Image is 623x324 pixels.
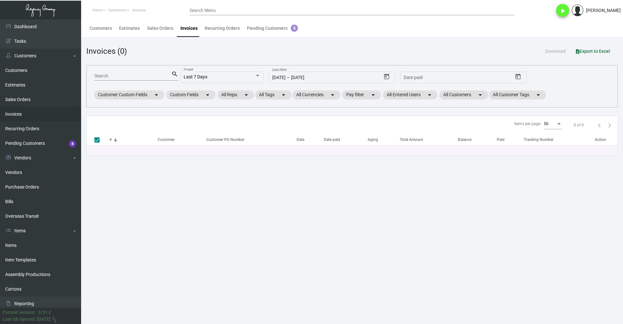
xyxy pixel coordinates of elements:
[3,309,36,316] div: Current version:
[329,91,336,99] mat-icon: arrow_drop_down
[576,49,610,54] span: Export to Excel
[513,72,523,82] button: Open calendar
[291,75,345,80] input: End date
[108,8,126,12] span: Customers
[166,90,215,99] mat-chip: Custom Fields
[400,137,458,143] div: Total Amount
[297,137,304,143] div: Date
[400,137,423,143] div: Total Amount
[404,75,424,80] input: Start date
[180,25,198,32] div: Invoices
[90,25,112,32] div: Customers
[184,74,207,79] span: Last 7 Days
[545,49,566,54] span: Download
[158,137,175,143] div: Customer
[556,4,569,17] button: play_arrow
[324,137,340,143] div: Date paid
[158,137,203,143] div: Customer
[540,45,571,57] button: Download
[439,90,488,99] mat-chip: All Customers
[242,91,250,99] mat-icon: arrow_drop_down
[382,72,392,82] button: Open calendar
[594,120,605,130] button: Previous page
[3,316,51,323] div: Last Qb Synced: [DATE]
[368,137,378,143] div: Aging
[524,137,595,143] div: Tracking Number
[586,7,621,14] div: [PERSON_NAME]
[109,137,158,143] div: #
[458,137,496,143] div: Balance
[147,25,173,32] div: Sales Orders
[247,25,298,32] div: Pending Customers
[559,7,567,15] i: play_arrow
[476,91,484,99] mat-icon: arrow_drop_down
[153,91,160,99] mat-icon: arrow_drop_down
[605,120,615,130] button: Next page
[497,137,524,143] div: Paid
[368,137,400,143] div: Aging
[205,25,240,32] div: Recurring Orders
[92,8,102,12] span: Home
[86,45,127,57] div: Invoices (0)
[292,90,340,99] mat-chip: All Currencies
[572,5,583,16] img: admin@bootstrapmaster.com
[571,45,615,57] button: Export to Excel
[524,137,554,143] div: Tracking Number
[544,122,562,126] mat-select: Items per page:
[217,90,254,99] mat-chip: All Reps
[280,91,287,99] mat-icon: arrow_drop_down
[38,309,51,316] div: 0.51.2
[324,137,368,143] div: Date paid
[171,70,178,78] mat-icon: search
[342,90,381,99] mat-chip: Pay filter
[369,91,377,99] mat-icon: arrow_drop_down
[204,91,212,99] mat-icon: arrow_drop_down
[595,134,617,145] th: Action
[206,137,244,143] div: Customer PO Number
[574,122,584,128] div: 0 of 0
[272,75,286,80] input: Start date
[287,75,290,80] span: –
[94,90,164,99] mat-chip: Customer Custom Fields
[297,137,324,143] div: Date
[429,75,483,80] input: End date
[119,25,140,32] div: Estimates
[383,90,437,99] mat-chip: All Entered Users
[109,137,112,143] div: #
[534,91,542,99] mat-icon: arrow_drop_down
[489,90,546,99] mat-chip: All Customer Tags
[458,137,471,143] div: Balance
[426,91,434,99] mat-icon: arrow_drop_down
[255,90,291,99] mat-chip: All Tags
[132,8,146,12] span: Invoices
[497,137,505,143] div: Paid
[514,121,541,127] div: Items per page:
[544,121,548,126] span: 50
[206,137,297,143] div: Customer PO Number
